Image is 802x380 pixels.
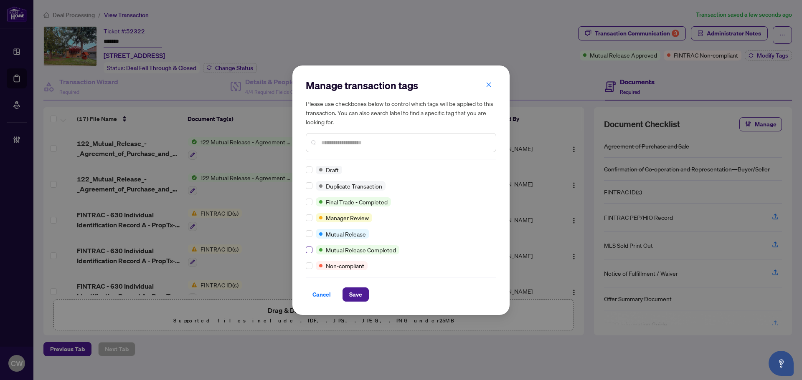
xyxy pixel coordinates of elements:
[306,79,496,92] h2: Manage transaction tags
[326,197,388,206] span: Final Trade - Completed
[312,288,331,301] span: Cancel
[306,99,496,126] h5: Please use checkboxes below to control which tags will be applied to this transaction. You can al...
[326,261,364,270] span: Non-compliant
[326,229,366,239] span: Mutual Release
[326,165,339,174] span: Draft
[343,287,369,302] button: Save
[349,288,362,301] span: Save
[326,213,369,222] span: Manager Review
[486,82,492,88] span: close
[306,287,338,302] button: Cancel
[769,351,794,376] button: Open asap
[326,245,396,254] span: Mutual Release Completed
[326,181,382,191] span: Duplicate Transaction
